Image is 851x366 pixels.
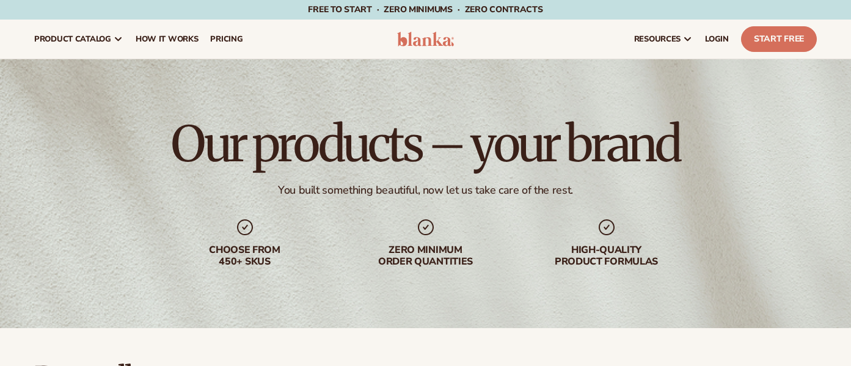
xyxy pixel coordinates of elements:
div: You built something beautiful, now let us take care of the rest. [278,183,573,197]
img: logo [397,32,455,46]
span: pricing [210,34,243,44]
div: Zero minimum order quantities [348,244,504,268]
span: Free to start · ZERO minimums · ZERO contracts [308,4,542,15]
a: pricing [204,20,249,59]
span: How It Works [136,34,199,44]
a: LOGIN [699,20,735,59]
a: How It Works [130,20,205,59]
span: LOGIN [705,34,729,44]
span: product catalog [34,34,111,44]
span: resources [634,34,681,44]
h1: Our products – your brand [171,120,679,169]
a: Start Free [741,26,817,52]
a: resources [628,20,699,59]
div: Choose from 450+ Skus [167,244,323,268]
a: product catalog [28,20,130,59]
div: High-quality product formulas [528,244,685,268]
